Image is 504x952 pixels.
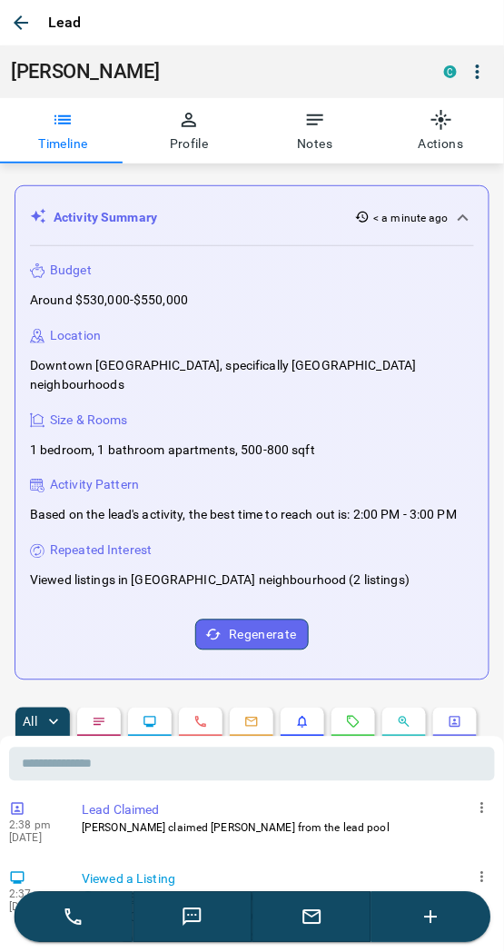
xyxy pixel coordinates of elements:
p: Around $530,000-$550,000 [30,291,188,310]
svg: Lead Browsing Activity [143,715,157,729]
button: Notes [252,98,379,164]
p: , [GEOGRAPHIC_DATA], [GEOGRAPHIC_DATA], [GEOGRAPHIC_DATA] [100,889,420,927]
p: Based on the lead's activity, the best time to reach out is: 2:00 PM - 3:00 PM [30,506,457,525]
button: Regenerate [195,620,309,650]
p: [DATE] [9,901,64,914]
h1: [PERSON_NAME] [11,60,417,84]
p: Size & Rooms [50,411,128,430]
p: 2:38 pm [9,819,64,832]
p: [PERSON_NAME] claimed [PERSON_NAME] from the lead pool [82,820,488,837]
p: Repeated Interest [50,541,152,560]
svg: Emails [244,715,259,729]
p: 2:37 pm [9,888,64,901]
svg: Requests [346,715,361,729]
p: < a minute ago [373,210,449,226]
button: Profile [126,98,252,164]
p: Activity Pattern [50,476,139,495]
button: Actions [378,98,504,164]
p: [DATE] [9,832,64,845]
svg: Agent Actions [448,715,462,729]
p: Budget [50,261,92,280]
p: Viewed a Listing [82,870,488,889]
svg: Notes [92,715,106,729]
p: Lead [48,12,82,34]
p: All [23,716,37,729]
p: Viewed listings in [GEOGRAPHIC_DATA] neighbourhood (2 listings) [30,571,410,590]
p: Location [50,326,101,345]
p: Downtown [GEOGRAPHIC_DATA], specifically [GEOGRAPHIC_DATA] neighbourhoods [30,356,474,394]
p: 1 bedroom, 1 bathroom apartments, 500-800 sqft [30,441,315,460]
p: Lead Claimed [82,801,488,820]
svg: Opportunities [397,715,411,729]
p: Activity Summary [54,208,157,227]
div: Activity Summary< a minute ago [30,201,474,234]
svg: Calls [193,715,208,729]
div: condos.ca [444,65,457,78]
svg: Listing Alerts [295,715,310,729]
